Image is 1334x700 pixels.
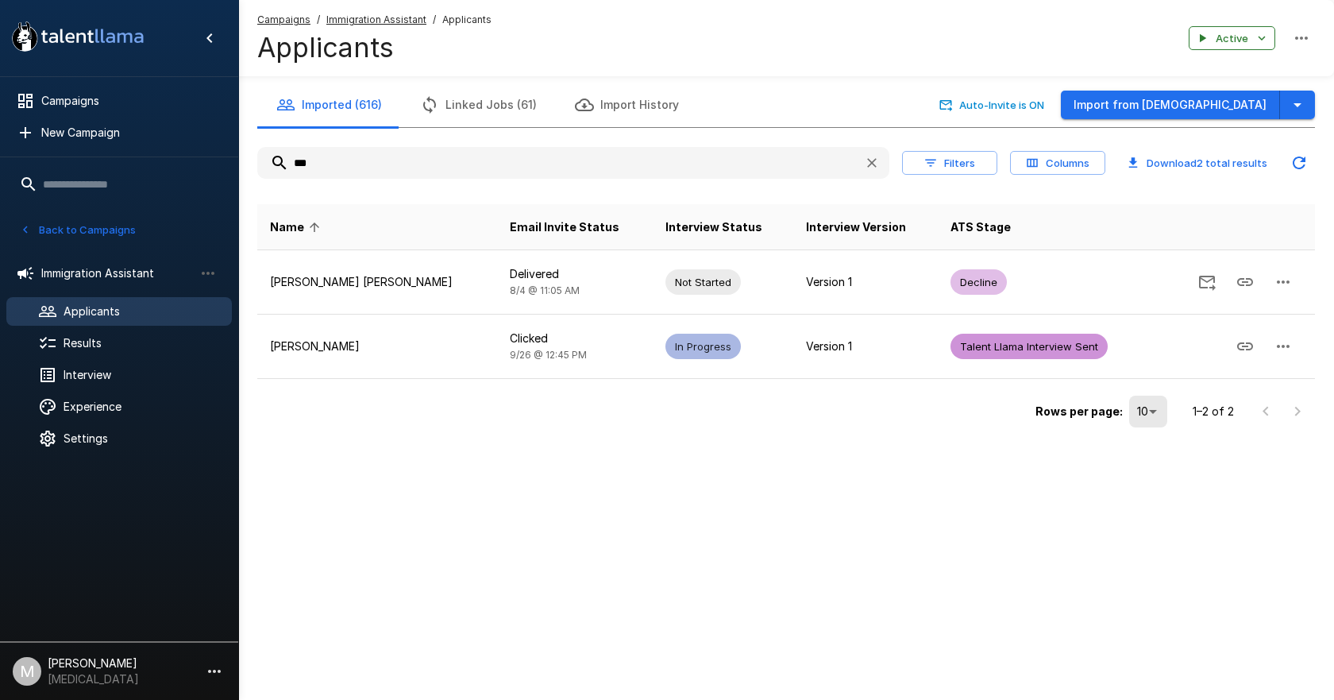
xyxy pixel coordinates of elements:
[401,83,556,127] button: Linked Jobs (61)
[270,218,325,237] span: Name
[902,151,997,176] button: Filters
[1226,274,1264,288] span: Copy Interview Link
[936,93,1048,118] button: Auto-Invite is ON
[270,338,484,354] p: [PERSON_NAME]
[317,12,320,28] span: /
[326,14,426,25] u: Immigration Assistant
[257,14,310,25] u: Campaigns
[1283,147,1315,179] button: Updated Today - 9:10 AM
[1189,26,1275,51] button: Active
[665,339,741,354] span: In Progress
[442,12,492,28] span: Applicants
[665,218,762,237] span: Interview Status
[1061,91,1280,120] button: Import from [DEMOGRAPHIC_DATA]
[556,83,698,127] button: Import History
[1010,151,1105,176] button: Columns
[1035,404,1123,420] p: Rows per page:
[665,275,741,290] span: Not Started
[950,218,1011,237] span: ATS Stage
[1129,396,1167,427] div: 10
[806,218,906,237] span: Interview Version
[950,275,1007,290] span: Decline
[1118,151,1277,176] button: Download2 total results
[257,31,492,64] h4: Applicants
[950,339,1108,354] span: Talent Llama Interview Sent
[270,274,484,290] p: [PERSON_NAME] [PERSON_NAME]
[806,338,925,354] p: Version 1
[510,266,640,282] p: Delivered
[1226,338,1264,352] span: Copy Interview Link
[1193,404,1234,420] p: 1–2 of 2
[510,284,580,296] span: 8/4 @ 11:05 AM
[1188,274,1226,288] span: Send Invitation
[510,218,619,237] span: Email Invite Status
[257,83,401,127] button: Imported (616)
[510,331,640,346] p: Clicked
[510,349,587,361] span: 9/26 @ 12:45 PM
[806,274,925,290] p: Version 1
[433,12,436,28] span: /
